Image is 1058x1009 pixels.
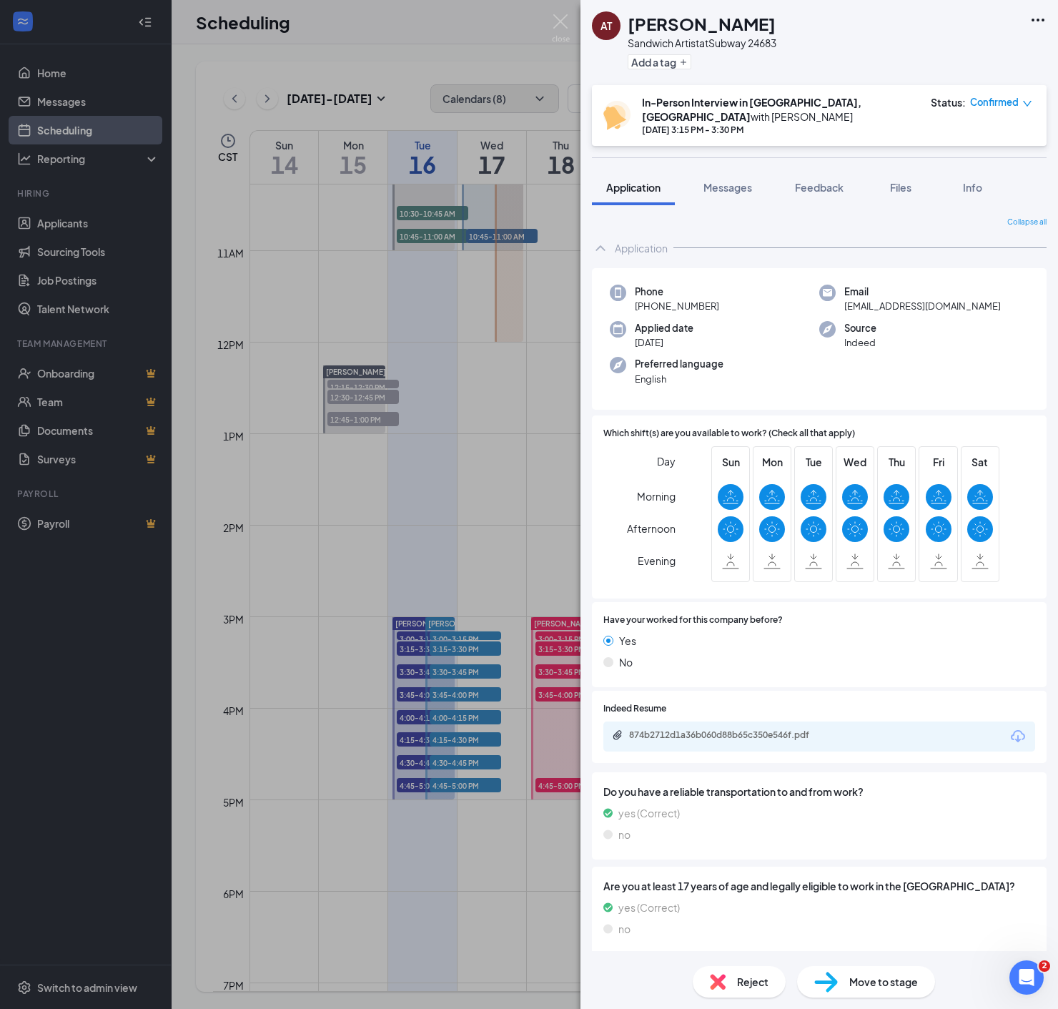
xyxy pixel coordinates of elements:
[612,729,844,743] a: Paperclip874b2712d1a36b060d88b65c350e546f.pdf
[801,454,826,470] span: Tue
[603,427,855,440] span: Which shift(s) are you available to work? (Check all that apply)
[618,805,680,821] span: yes (Correct)
[1009,728,1027,745] svg: Download
[679,58,688,67] svg: Plus
[657,453,676,469] span: Day
[618,827,631,842] span: no
[931,95,966,109] div: Status :
[635,285,719,299] span: Phone
[592,240,609,257] svg: ChevronUp
[849,974,918,990] span: Move to stage
[627,516,676,541] span: Afternoon
[635,372,723,386] span: English
[967,454,993,470] span: Sat
[635,357,723,371] span: Preferred language
[638,548,676,574] span: Evening
[619,633,636,649] span: Yes
[618,921,631,937] span: no
[635,299,719,313] span: [PHONE_NUMBER]
[737,974,768,990] span: Reject
[635,335,693,350] span: [DATE]
[703,181,752,194] span: Messages
[890,181,911,194] span: Files
[1007,217,1047,228] span: Collapse all
[628,11,776,36] h1: [PERSON_NAME]
[1009,960,1044,995] iframe: Intercom live chat
[628,54,691,69] button: PlusAdd a tag
[642,95,916,124] div: with [PERSON_NAME]
[842,454,868,470] span: Wed
[603,784,1035,799] span: Do you have a reliable transportation to and from work?
[628,36,776,50] div: Sandwich Artist at Subway 24683
[844,321,876,335] span: Source
[642,124,916,136] div: [DATE] 3:15 PM - 3:30 PM
[619,654,633,670] span: No
[844,285,1001,299] span: Email
[629,729,829,741] div: 874b2712d1a36b060d88b65c350e546f.pdf
[635,321,693,335] span: Applied date
[618,900,680,915] span: yes (Correct)
[637,483,676,509] span: Morning
[718,454,743,470] span: Sun
[759,454,785,470] span: Mon
[600,19,612,33] div: AT
[612,729,623,741] svg: Paperclip
[884,454,909,470] span: Thu
[615,241,668,255] div: Application
[603,878,1035,894] span: Are you at least 17 years of age and legally eligible to work in the [GEOGRAPHIC_DATA]?
[603,702,666,716] span: Indeed Resume
[795,181,844,194] span: Feedback
[642,96,861,123] b: In-Person Interview in [GEOGRAPHIC_DATA],[GEOGRAPHIC_DATA]
[606,181,661,194] span: Application
[963,181,982,194] span: Info
[1029,11,1047,29] svg: Ellipses
[970,95,1019,109] span: Confirmed
[844,335,876,350] span: Indeed
[1039,960,1050,972] span: 2
[1022,99,1032,109] span: down
[603,614,783,627] span: Have your worked for this company before?
[844,299,1001,313] span: [EMAIL_ADDRESS][DOMAIN_NAME]
[926,454,951,470] span: Fri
